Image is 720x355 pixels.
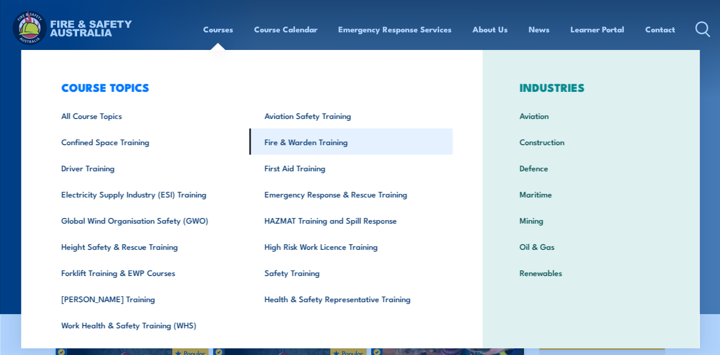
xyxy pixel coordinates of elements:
[249,155,453,181] a: First Aid Training
[338,17,452,42] a: Emergency Response Services
[249,102,453,128] a: Aviation Safety Training
[203,17,233,42] a: Courses
[473,17,508,42] a: About Us
[504,128,677,155] a: Construction
[504,181,677,207] a: Maritime
[46,233,249,259] a: Height Safety & Rescue Training
[504,80,677,94] h3: INDUSTRIES
[249,181,453,207] a: Emergency Response & Rescue Training
[571,17,624,42] a: Learner Portal
[46,80,453,94] h3: COURSE TOPICS
[504,259,677,286] a: Renewables
[46,155,249,181] a: Driver Training
[46,259,249,286] a: Forklift Training & EWP Courses
[249,207,453,233] a: HAZMAT Training and Spill Response
[249,259,453,286] a: Safety Training
[645,17,675,42] a: Contact
[254,17,317,42] a: Course Calendar
[504,207,677,233] a: Mining
[46,207,249,233] a: Global Wind Organisation Safety (GWO)
[504,233,677,259] a: Oil & Gas
[46,102,249,128] a: All Course Topics
[249,286,453,312] a: Health & Safety Representative Training
[504,155,677,181] a: Defence
[46,312,249,338] a: Work Health & Safety Training (WHS)
[46,128,249,155] a: Confined Space Training
[46,181,249,207] a: Electricity Supply Industry (ESI) Training
[529,17,550,42] a: News
[504,102,677,128] a: Aviation
[249,128,453,155] a: Fire & Warden Training
[46,286,249,312] a: [PERSON_NAME] Training
[249,233,453,259] a: High Risk Work Licence Training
